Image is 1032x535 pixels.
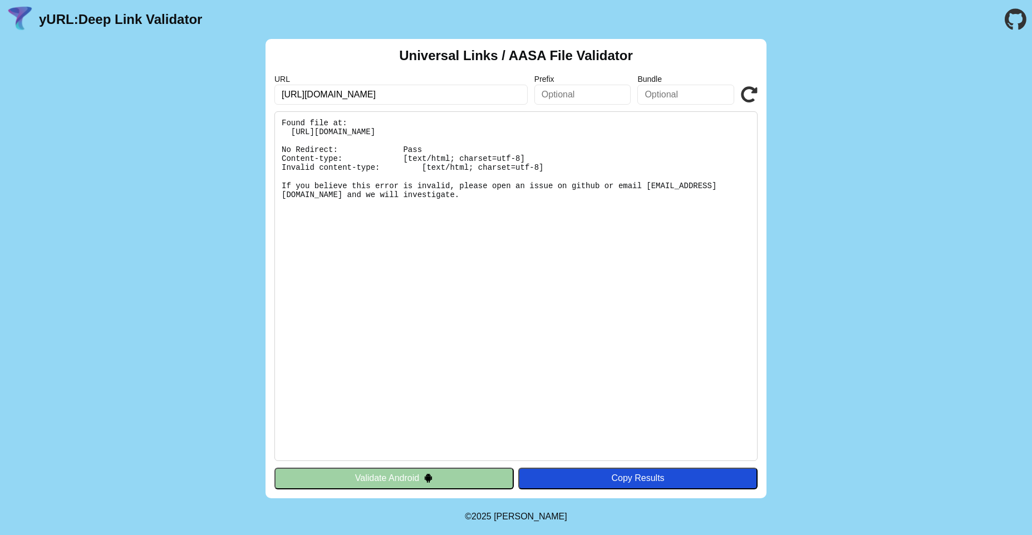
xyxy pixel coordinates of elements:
[274,85,528,105] input: Required
[534,85,631,105] input: Optional
[465,498,567,535] footer: ©
[6,5,35,34] img: yURL Logo
[524,473,752,483] div: Copy Results
[274,111,758,461] pre: Found file at: [URL][DOMAIN_NAME] No Redirect: Pass Content-type: [text/html; charset=utf-8] Inva...
[518,468,758,489] button: Copy Results
[399,48,633,63] h2: Universal Links / AASA File Validator
[424,473,433,483] img: droidIcon.svg
[534,75,631,84] label: Prefix
[637,75,734,84] label: Bundle
[274,75,528,84] label: URL
[494,512,567,521] a: Michael Ibragimchayev's Personal Site
[39,12,202,27] a: yURL:Deep Link Validator
[471,512,492,521] span: 2025
[637,85,734,105] input: Optional
[274,468,514,489] button: Validate Android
